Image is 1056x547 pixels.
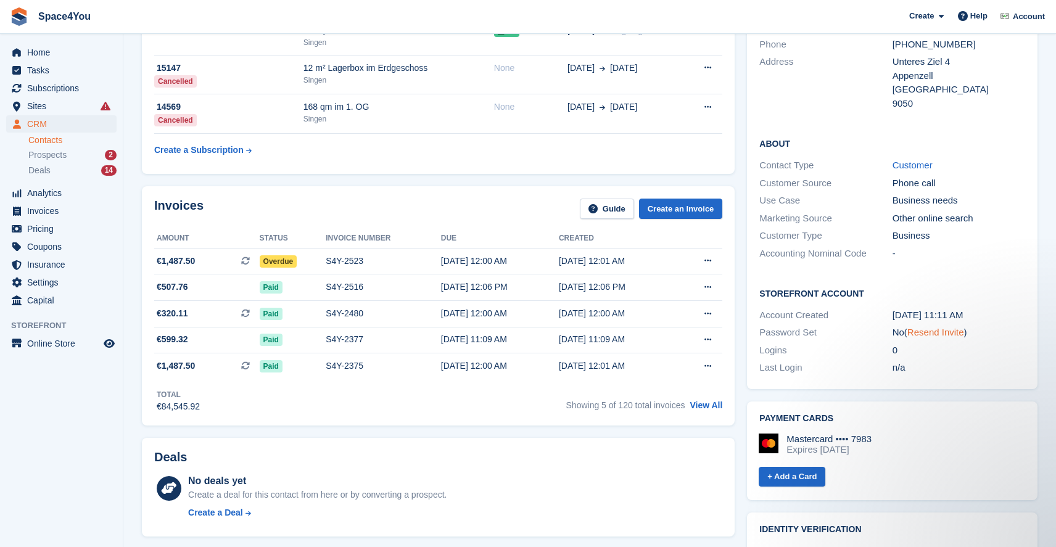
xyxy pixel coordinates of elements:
a: Deals 14 [28,164,117,177]
div: [GEOGRAPHIC_DATA] [893,83,1025,97]
div: [DATE] 12:00 AM [441,360,559,372]
span: Paid [260,308,283,320]
span: Showing 5 of 120 total invoices [566,400,685,410]
div: Address [759,55,892,110]
div: Customer Source [759,176,892,191]
div: Mastercard •••• 7983 [786,434,872,445]
i: Smart entry sync failures have occurred [101,101,110,111]
div: Password Set [759,326,892,340]
a: Customer [893,160,933,170]
div: 14 [101,165,117,176]
div: S4Y-2377 [326,333,441,346]
div: None [494,101,567,113]
div: 2 [105,150,117,160]
h2: Invoices [154,199,204,219]
span: Tasks [27,62,101,79]
div: 15147 [154,62,303,75]
div: Create a Subscription [154,144,244,157]
a: View All [690,400,722,410]
div: S4Y-2523 [326,255,441,268]
div: [DATE] 12:00 AM [441,255,559,268]
th: Invoice number [326,229,441,249]
div: 12 m² Lagerbox im Erdgeschoss [303,62,494,75]
div: Singen [303,113,494,125]
a: Create an Invoice [639,199,723,219]
a: menu [6,238,117,255]
div: S4Y-2516 [326,281,441,294]
a: menu [6,184,117,202]
span: [DATE] [567,101,595,113]
a: Resend Invite [907,327,964,337]
a: menu [6,256,117,273]
a: menu [6,80,117,97]
div: Expires [DATE] [786,444,872,455]
span: Help [970,10,988,22]
span: Subscriptions [27,80,101,97]
h2: Storefront Account [759,287,1025,299]
span: Paid [260,334,283,346]
div: Business needs [893,194,1025,208]
div: [DATE] 11:11 AM [893,308,1025,323]
span: Capital [27,292,101,309]
div: €84,545.92 [157,400,200,413]
a: Preview store [102,336,117,351]
div: Singen [303,75,494,86]
div: 168 qm im 1. OG [303,101,494,113]
div: 9050 [893,97,1025,111]
h2: Payment cards [759,414,1025,424]
div: [PHONE_NUMBER] [893,38,1025,52]
div: [DATE] 12:01 AM [559,360,677,372]
span: €320.11 [157,307,188,320]
div: Contact Type [759,158,892,173]
span: Create [909,10,934,22]
div: - [893,247,1025,261]
a: Create a Deal [188,506,447,519]
div: 0 [893,343,1025,358]
span: Pricing [27,220,101,237]
span: €1,487.50 [157,360,195,372]
div: Phone call [893,176,1025,191]
span: Paid [260,281,283,294]
div: 14569 [154,101,303,113]
span: Invoices [27,202,101,220]
div: [DATE] 12:00 AM [441,307,559,320]
a: Guide [580,199,634,219]
div: Appenzell [893,69,1025,83]
div: Create a deal for this contact from here or by converting a prospect. [188,488,447,501]
div: Create a Deal [188,506,243,519]
img: stora-icon-8386f47178a22dfd0bd8f6a31ec36ba5ce8667c1dd55bd0f319d3a0aa187defe.svg [10,7,28,26]
div: [DATE] 12:06 PM [559,281,677,294]
h2: Identity verification [759,525,1025,535]
div: Account Created [759,308,892,323]
div: Cancelled [154,75,197,88]
a: Contacts [28,134,117,146]
div: No deals yet [188,474,447,488]
span: Storefront [11,319,123,332]
a: menu [6,292,117,309]
span: Prospects [28,149,67,161]
div: [DATE] 12:01 AM [559,255,677,268]
div: Marketing Source [759,212,892,226]
div: Cancelled [154,114,197,126]
h2: About [759,137,1025,149]
a: Space4You [33,6,96,27]
a: Create a Subscription [154,139,252,162]
div: Singen [303,37,494,48]
span: Account [1013,10,1045,23]
div: No [893,326,1025,340]
span: [DATE] [610,62,637,75]
a: menu [6,115,117,133]
h2: Deals [154,450,187,464]
span: Home [27,44,101,61]
div: Logins [759,343,892,358]
div: Total [157,389,200,400]
a: menu [6,335,117,352]
span: Overdue [260,255,297,268]
span: Settings [27,274,101,291]
div: Unteres Ziel 4 [893,55,1025,69]
span: CRM [27,115,101,133]
div: Use Case [759,194,892,208]
span: Insurance [27,256,101,273]
a: + Add a Card [759,467,825,487]
a: menu [6,202,117,220]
